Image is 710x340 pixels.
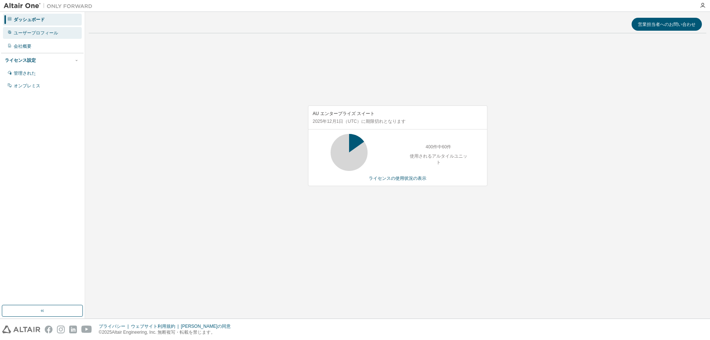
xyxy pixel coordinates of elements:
button: 営業担当者へのお問い合わせ [632,18,702,31]
font: ユーザープロフィール [14,30,58,36]
font: オンプレミス [14,83,40,88]
img: instagram.svg [57,326,65,333]
font: © [99,330,102,335]
font: 2025年12月1日 [313,119,344,124]
img: facebook.svg [45,326,53,333]
font: 管理された [14,71,36,76]
font: 400件中60件 [426,144,451,149]
font: AU エンタープライズ スイート [313,111,375,116]
img: altair_logo.svg [2,326,40,333]
font: プライバシー [99,324,125,329]
font: Altair Engineering, Inc. 無断複写・転載を禁じます。 [112,330,215,335]
font: 2025 [102,330,112,335]
font: ダッシュボード [14,17,45,22]
font: 会社概要 [14,44,31,49]
font: ライセンス設定 [5,58,36,63]
img: linkedin.svg [69,326,77,333]
font: 営業担当者へのお問い合わせ [638,21,696,27]
font: [PERSON_NAME]の同意 [181,324,231,329]
font: 使用されるアルタイルユニット [410,154,467,165]
font: （UTC） [343,119,361,124]
img: アルタイルワン [4,2,96,10]
font: ライセンスの使用状況の表示 [369,176,426,181]
img: youtube.svg [81,326,92,333]
font: ウェブサイト利用規約 [131,324,175,329]
font: に期限切れとなります [361,119,406,124]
